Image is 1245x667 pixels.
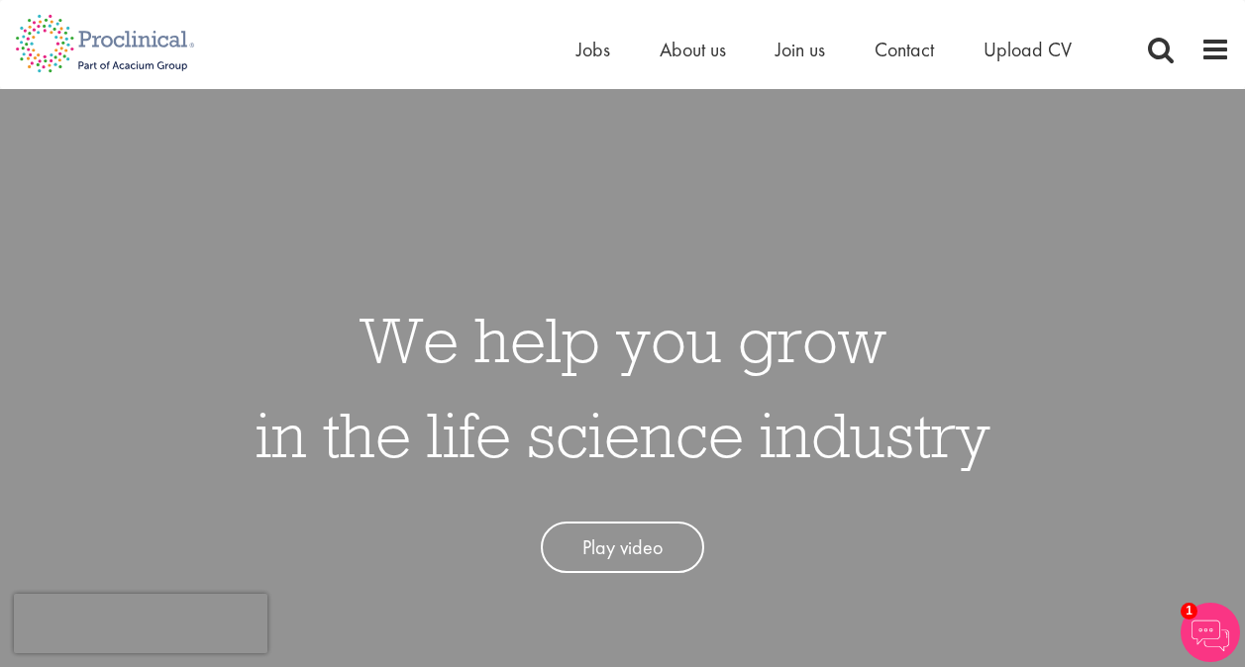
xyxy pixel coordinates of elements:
a: Contact [875,37,934,62]
a: Jobs [576,37,610,62]
img: Chatbot [1181,603,1240,662]
span: 1 [1181,603,1197,619]
h1: We help you grow in the life science industry [256,292,990,482]
a: Play video [541,522,704,574]
a: Join us [776,37,825,62]
a: About us [660,37,726,62]
a: Upload CV [984,37,1072,62]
